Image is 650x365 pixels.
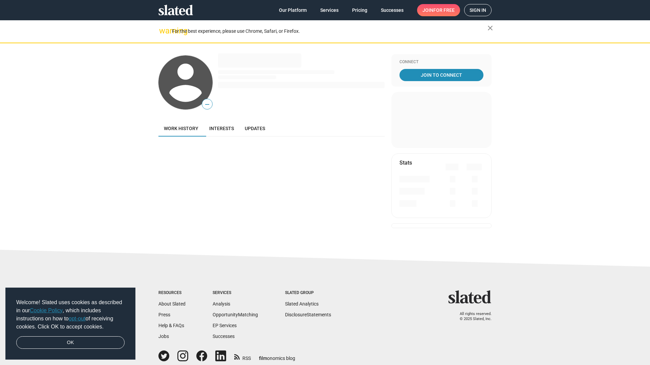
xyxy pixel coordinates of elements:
[279,4,307,16] span: Our Platform
[213,323,237,328] a: EP Services
[213,312,258,317] a: OpportunityMatching
[16,298,125,331] span: Welcome! Slated uses cookies as described in our , which includes instructions on how to of recei...
[158,323,184,328] a: Help & FAQs
[285,301,319,307] a: Slated Analytics
[158,334,169,339] a: Jobs
[239,120,270,137] a: Updates
[245,126,265,131] span: Updates
[347,4,373,16] a: Pricing
[213,290,258,296] div: Services
[159,27,167,35] mat-icon: warning
[69,316,86,321] a: opt-out
[381,4,404,16] span: Successes
[202,100,212,109] span: —
[352,4,367,16] span: Pricing
[399,59,483,65] div: Connect
[204,120,239,137] a: Interests
[30,308,63,313] a: Cookie Policy
[422,4,455,16] span: Join
[486,24,494,32] mat-icon: close
[399,159,412,166] mat-card-title: Stats
[164,126,198,131] span: Work history
[259,350,295,362] a: filmonomics blog
[158,312,170,317] a: Press
[433,4,455,16] span: for free
[464,4,492,16] a: Sign in
[417,4,460,16] a: Joinfor free
[315,4,344,16] a: Services
[172,27,487,36] div: For the best experience, please use Chrome, Safari, or Firefox.
[213,334,235,339] a: Successes
[213,301,230,307] a: Analysis
[285,290,331,296] div: Slated Group
[158,290,186,296] div: Resources
[259,356,267,361] span: film
[285,312,331,317] a: DisclosureStatements
[158,301,186,307] a: About Slated
[5,288,135,360] div: cookieconsent
[401,69,482,81] span: Join To Connect
[453,312,492,321] p: All rights reserved. © 2025 Slated, Inc.
[16,336,125,349] a: dismiss cookie message
[470,4,486,16] span: Sign in
[234,351,251,362] a: RSS
[209,126,234,131] span: Interests
[399,69,483,81] a: Join To Connect
[320,4,339,16] span: Services
[158,120,204,137] a: Work history
[375,4,409,16] a: Successes
[274,4,312,16] a: Our Platform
